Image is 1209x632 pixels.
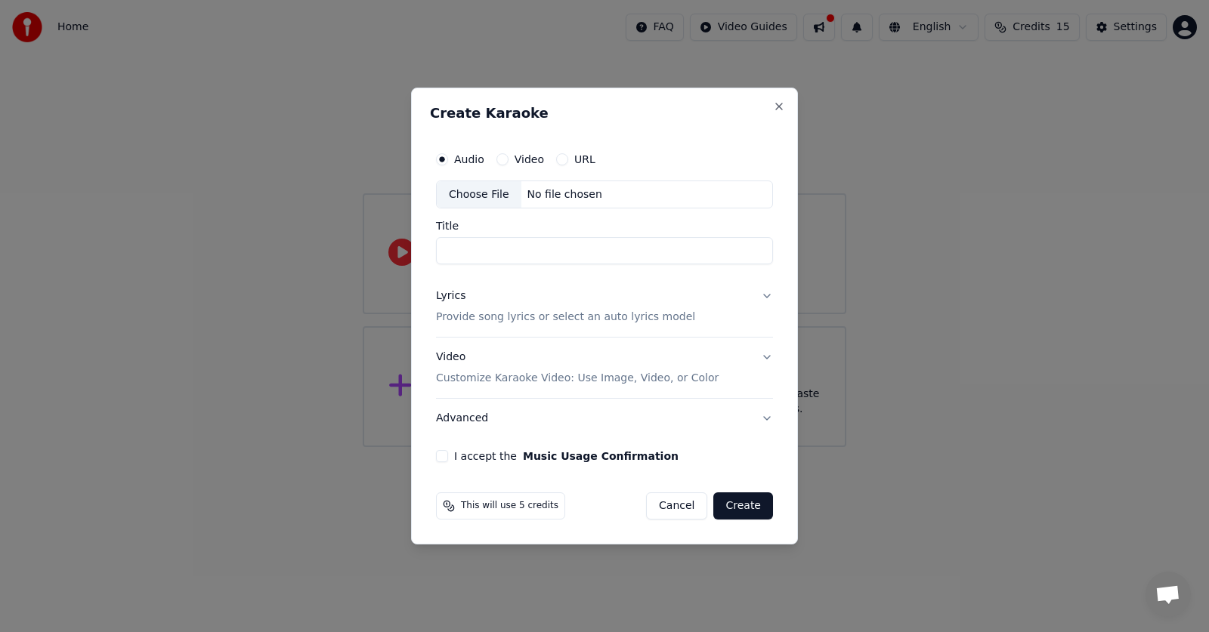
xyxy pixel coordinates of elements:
[436,221,773,232] label: Title
[523,451,679,461] button: I accept the
[521,187,608,202] div: No file chosen
[461,500,558,512] span: This will use 5 credits
[515,154,544,165] label: Video
[436,310,695,325] p: Provide song lyrics or select an auto lyrics model
[436,277,773,338] button: LyricsProvide song lyrics or select an auto lyrics model
[436,350,719,387] div: Video
[436,371,719,386] p: Customize Karaoke Video: Use Image, Video, or Color
[454,451,679,461] label: I accept the
[713,492,773,519] button: Create
[454,154,484,165] label: Audio
[436,399,773,438] button: Advanced
[574,154,595,165] label: URL
[437,181,521,208] div: Choose File
[646,492,707,519] button: Cancel
[436,289,465,304] div: Lyrics
[436,338,773,399] button: VideoCustomize Karaoke Video: Use Image, Video, or Color
[430,106,779,120] h2: Create Karaoke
